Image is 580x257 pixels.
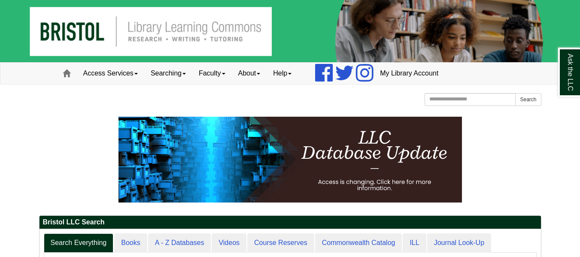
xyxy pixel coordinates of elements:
a: Course Reserves [247,233,314,253]
a: A - Z Databases [148,233,211,253]
a: My Library Account [374,63,445,84]
a: ILL [403,233,426,253]
a: Videos [212,233,246,253]
img: HTML tutorial [118,117,462,203]
a: Searching [144,63,192,84]
a: Help [267,63,298,84]
a: About [232,63,267,84]
h2: Bristol LLC Search [39,216,541,229]
button: Search [515,93,541,106]
a: Books [114,233,147,253]
a: Commonwealth Catalog [315,233,402,253]
a: Journal Look-Up [427,233,491,253]
a: Access Services [77,63,144,84]
a: Faculty [192,63,232,84]
a: Search Everything [44,233,114,253]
